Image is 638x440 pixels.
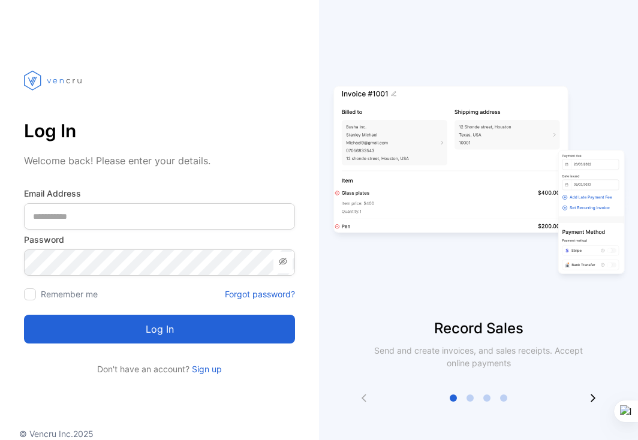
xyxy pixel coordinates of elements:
label: Remember me [41,289,98,299]
p: Send and create invoices, and sales receipts. Accept online payments [363,344,594,369]
p: Log In [24,116,295,145]
label: Password [24,233,295,246]
img: vencru logo [24,48,84,113]
a: Sign up [189,364,222,374]
button: Log in [24,315,295,343]
a: Forgot password? [225,288,295,300]
p: Record Sales [319,318,638,339]
label: Email Address [24,187,295,200]
p: Welcome back! Please enter your details. [24,153,295,168]
p: Don't have an account? [24,363,295,375]
img: slider image [329,48,628,318]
